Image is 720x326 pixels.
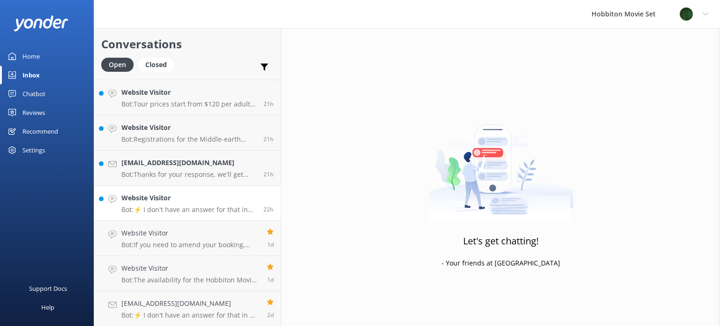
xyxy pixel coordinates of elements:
img: 34-1625720359.png [679,7,693,21]
span: 10:41am 19-Aug-2025 (UTC +12:00) Pacific/Auckland [263,205,274,213]
h4: Website Visitor [121,87,256,98]
span: 11:36am 19-Aug-2025 (UTC +12:00) Pacific/Auckland [263,135,274,143]
div: Inbox [22,66,40,84]
a: Website VisitorBot:Tour prices start from $120 per adult for the Hobbiton Movie Set guided tour. ... [94,80,281,115]
div: Settings [22,141,45,159]
a: Closed [138,59,179,69]
p: Bot: ⚡ I don't have an answer for that in my knowledge base. Please try and rephrase your questio... [121,311,260,319]
h4: Website Visitor [121,263,260,273]
span: 02:46am 18-Aug-2025 (UTC +12:00) Pacific/Auckland [267,311,274,319]
p: Bot: Registrations for the Middle-earth Halfling Marathon 2026 will be available on [DATE] 11.00a... [121,135,256,144]
a: [EMAIL_ADDRESS][DOMAIN_NAME]Bot:Thanks for your response, we'll get back to you as soon as we can... [94,151,281,186]
div: Closed [138,58,174,72]
p: Bot: ⚡ I don't have an answer for that in my knowledge base. Please try and rephrase your questio... [121,205,256,214]
h4: [EMAIL_ADDRESS][DOMAIN_NAME] [121,158,256,168]
h4: Website Visitor [121,228,260,238]
p: Bot: Thanks for your response, we'll get back to you as soon as we can during opening hours. [121,170,256,179]
a: Website VisitorBot:The availability for the Hobbiton Movie Set Beer Festival in [DATE] will be re... [94,256,281,291]
h4: Website Visitor [121,122,256,133]
span: 06:42am 19-Aug-2025 (UTC +12:00) Pacific/Auckland [267,241,274,249]
h4: Website Visitor [121,193,256,203]
img: yonder-white-logo.png [14,15,68,31]
div: Help [41,298,54,317]
h2: Conversations [101,35,274,53]
a: Website VisitorBot:If you need to amend your booking, please contact our team at [EMAIL_ADDRESS][... [94,221,281,256]
div: Recommend [22,122,58,141]
div: Chatbot [22,84,45,103]
a: Website VisitorBot:⚡ I don't have an answer for that in my knowledge base. Please try and rephras... [94,186,281,221]
p: Bot: If you need to amend your booking, please contact our team at [EMAIL_ADDRESS][DOMAIN_NAME] o... [121,241,260,249]
span: 11:35am 19-Aug-2025 (UTC +12:00) Pacific/Auckland [263,170,274,178]
a: Website VisitorBot:Registrations for the Middle-earth Halfling Marathon 2026 will be available on... [94,115,281,151]
p: - Your friends at [GEOGRAPHIC_DATA] [442,258,560,268]
div: Support Docs [29,279,67,298]
h4: [EMAIL_ADDRESS][DOMAIN_NAME] [121,298,260,309]
p: Bot: The availability for the Hobbiton Movie Set Beer Festival in [DATE] will be released soon. Y... [121,276,260,284]
div: Home [22,47,40,66]
img: artwork of a man stealing a conversation from at giant smartphone [428,105,573,222]
h3: Let's get chatting! [463,234,539,249]
span: 11:43am 19-Aug-2025 (UTC +12:00) Pacific/Auckland [263,100,274,108]
span: 04:32am 19-Aug-2025 (UTC +12:00) Pacific/Auckland [267,276,274,284]
p: Bot: Tour prices start from $120 per adult for the Hobbiton Movie Set guided tour. For more detai... [121,100,256,108]
div: Reviews [22,103,45,122]
a: Open [101,59,138,69]
div: Open [101,58,134,72]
